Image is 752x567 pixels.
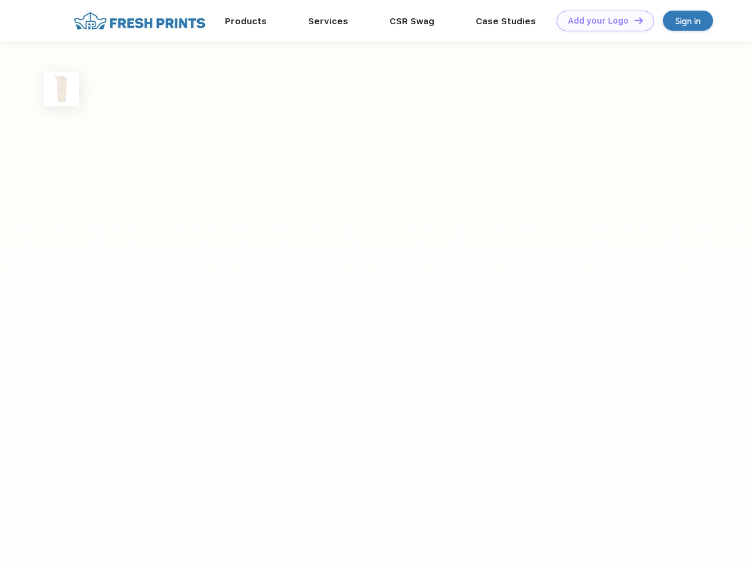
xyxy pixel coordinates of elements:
img: fo%20logo%202.webp [70,11,209,31]
div: Sign in [675,14,701,28]
img: func=resize&h=100 [44,71,79,106]
div: Add your Logo [568,16,629,26]
a: Sign in [663,11,713,31]
a: Products [225,16,267,27]
img: DT [635,17,643,24]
